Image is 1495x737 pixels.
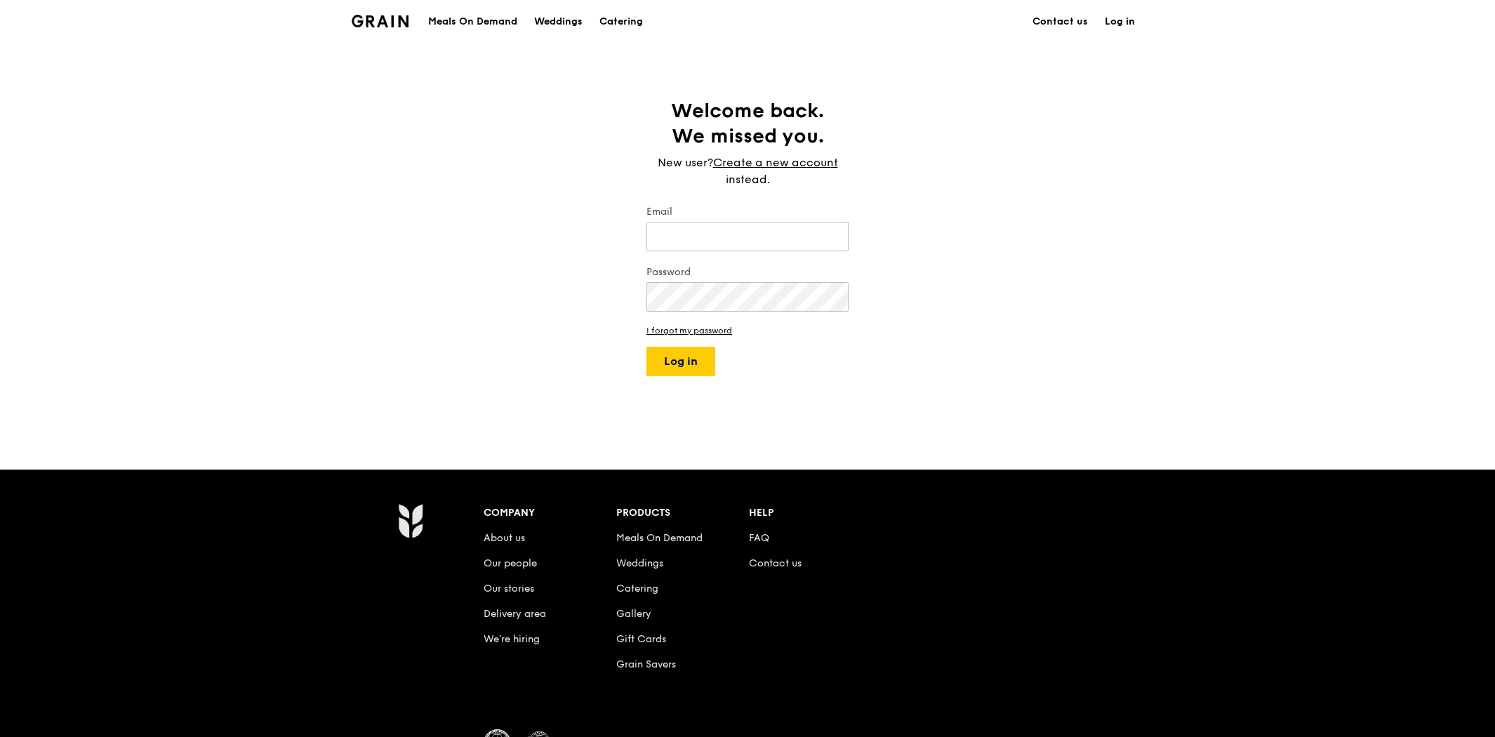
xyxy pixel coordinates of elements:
div: Meals On Demand [428,1,517,43]
a: Weddings [616,557,663,569]
a: Gallery [616,608,651,620]
a: I forgot my password [646,326,849,336]
a: About us [484,532,525,544]
span: New user? [658,156,713,169]
a: Weddings [526,1,591,43]
label: Password [646,265,849,279]
div: Company [484,503,616,523]
div: Weddings [534,1,583,43]
div: Catering [599,1,643,43]
a: Contact us [1024,1,1096,43]
a: FAQ [749,532,769,544]
a: Our people [484,557,537,569]
a: Contact us [749,557,802,569]
a: Create a new account [713,154,838,171]
a: Our stories [484,583,534,595]
button: Log in [646,347,715,376]
h1: Welcome back. We missed you. [646,98,849,149]
a: Catering [591,1,651,43]
img: Grain [398,503,423,538]
span: instead. [726,173,770,186]
div: Help [749,503,882,523]
a: Delivery area [484,608,546,620]
a: Meals On Demand [616,532,703,544]
div: Products [616,503,749,523]
a: Grain Savers [616,658,676,670]
img: Grain [352,15,408,27]
a: Gift Cards [616,633,666,645]
a: We’re hiring [484,633,540,645]
a: Log in [1096,1,1143,43]
a: Catering [616,583,658,595]
label: Email [646,205,849,219]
